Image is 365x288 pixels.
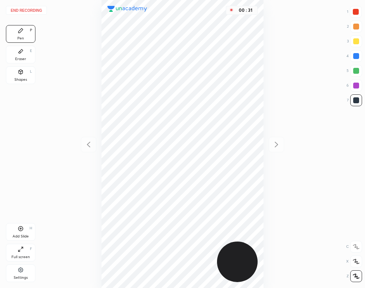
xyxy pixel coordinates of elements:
div: H [30,226,32,230]
div: 6 [347,80,362,91]
button: End recording [6,6,47,15]
div: 4 [347,50,362,62]
div: Eraser [15,57,26,61]
div: 00 : 31 [237,8,254,13]
div: X [346,256,362,267]
div: P [30,28,32,32]
div: F [30,247,32,251]
div: Full screen [11,255,30,259]
div: Z [347,270,362,282]
div: L [30,70,32,73]
div: C [346,241,362,253]
div: 3 [347,35,362,47]
img: logo.38c385cc.svg [107,6,147,12]
div: 2 [347,21,362,32]
div: 1 [347,6,362,18]
div: Settings [14,276,28,280]
div: 7 [347,94,362,106]
div: 5 [347,65,362,77]
div: Shapes [14,78,27,81]
div: Pen [17,37,24,40]
div: E [30,49,32,53]
div: Add Slide [13,235,29,238]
